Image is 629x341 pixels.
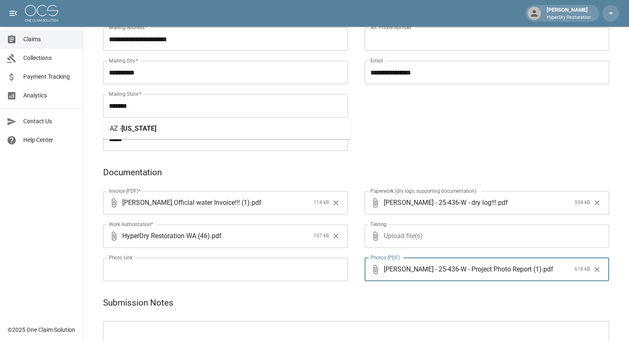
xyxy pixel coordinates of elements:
span: . pdf [542,264,553,274]
span: 618 kB [575,265,590,274]
label: Paperwork (dry logs, supporting documentation) [370,187,476,194]
span: . pdf [496,198,508,207]
button: Clear [591,263,603,276]
span: HyperDry Restoration WA (46) [122,231,210,241]
button: Clear [330,197,342,209]
label: Photos (PDF) [370,254,400,261]
span: . pdf [210,231,222,241]
button: Clear [330,230,342,242]
div: [PERSON_NAME] [543,6,594,21]
button: open drawer [5,5,22,22]
label: Invoice (PDF)* [109,187,141,194]
span: [PERSON_NAME] - 25-436-W - dry log!!! [384,198,496,207]
div: © 2025 One Claim Solution [7,326,75,334]
label: Mailing Address [109,24,148,31]
label: Testing [370,221,387,228]
label: Email [370,57,383,64]
span: [PERSON_NAME] - 25-436-W - Project Photo Report (1) [384,264,542,274]
span: Collections [23,54,76,62]
span: . pdf [250,198,261,207]
label: Photo Link [109,254,133,261]
span: Help Center [23,136,76,144]
label: Alt. Phone Number [370,24,412,31]
span: Upload file(s) [384,224,587,248]
span: Analytics [23,91,76,100]
span: [US_STATE] [121,124,156,132]
span: 107 kB [313,232,329,240]
span: Claims [23,35,76,44]
label: Mailing City [109,57,138,64]
p: HyperDry Restoration [547,14,591,21]
img: ocs-logo-white-transparent.png [25,5,58,22]
span: [PERSON_NAME] Official water Invoice!!! (1) [122,198,250,207]
span: Contact Us [23,117,76,126]
span: 114 kB [313,199,329,207]
label: Mailing State [109,90,141,97]
label: Work Authorization* [109,221,153,228]
span: AZ - [110,124,121,132]
span: Payment Tracking [23,72,76,81]
span: 554 kB [575,199,590,207]
button: Clear [591,197,603,209]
